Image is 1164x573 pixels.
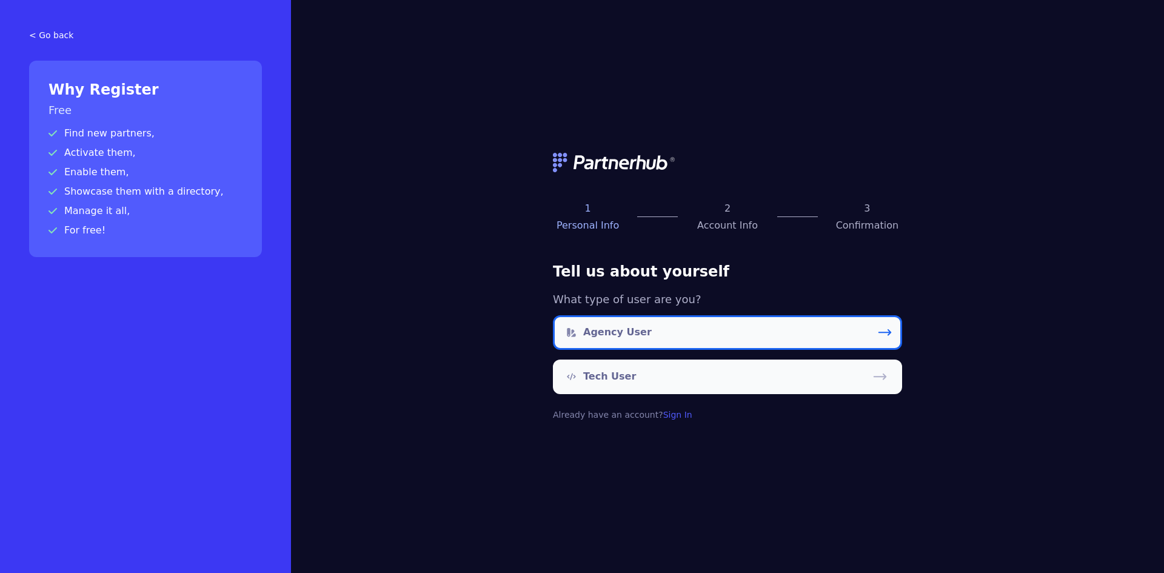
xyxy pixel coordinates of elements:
[553,218,623,233] p: Personal Info
[583,325,652,340] p: Agency User
[29,29,262,41] a: < Go back
[48,102,242,119] h3: Free
[553,409,902,421] p: Already have an account?
[48,184,242,199] p: Showcase them with a directory,
[832,218,902,233] p: Confirmation
[48,80,242,99] h2: Why Register
[48,223,242,238] p: For free!
[553,360,902,394] a: Tech User
[692,201,762,216] p: 2
[832,201,902,216] p: 3
[48,146,242,160] p: Activate them,
[553,201,623,216] p: 1
[553,291,902,308] h5: What type of user are you?
[553,315,902,350] a: Agency User
[48,126,242,141] p: Find new partners,
[663,410,692,420] a: Sign In
[48,165,242,179] p: Enable them,
[48,204,242,218] p: Manage it all,
[583,369,636,384] p: Tech User
[553,262,902,281] h3: Tell us about yourself
[692,218,762,233] p: Account Info
[553,153,677,172] img: logo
